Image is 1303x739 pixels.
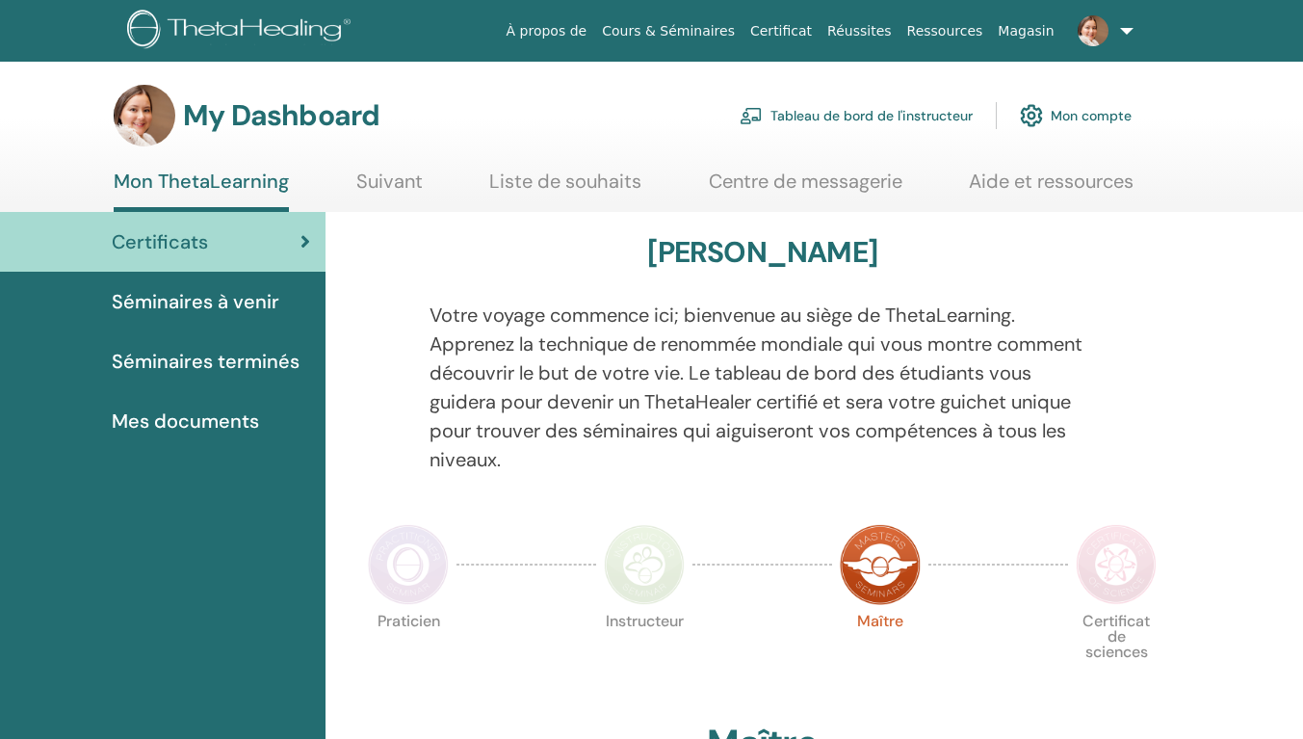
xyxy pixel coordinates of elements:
[112,407,259,435] span: Mes documents
[112,287,279,316] span: Séminaires à venir
[489,170,641,207] a: Liste de souhaits
[743,13,820,49] a: Certificat
[1020,94,1132,137] a: Mon compte
[647,235,877,270] h3: [PERSON_NAME]
[430,301,1095,474] p: Votre voyage commence ici; bienvenue au siège de ThetaLearning. Apprenez la technique de renommée...
[1078,15,1108,46] img: default.jpg
[709,170,902,207] a: Centre de messagerie
[356,170,423,207] a: Suivant
[499,13,595,49] a: À propos de
[127,10,357,53] img: logo.png
[368,524,449,605] img: Practitioner
[114,85,175,146] img: default.jpg
[112,347,300,376] span: Séminaires terminés
[820,13,899,49] a: Réussites
[183,98,379,133] h3: My Dashboard
[899,13,991,49] a: Ressources
[112,227,208,256] span: Certificats
[1020,99,1043,132] img: cog.svg
[990,13,1061,49] a: Magasin
[368,614,449,695] p: Praticien
[840,614,921,695] p: Maître
[969,170,1134,207] a: Aide et ressources
[604,614,685,695] p: Instructeur
[1076,524,1157,605] img: Certificate of Science
[740,107,763,124] img: chalkboard-teacher.svg
[604,524,685,605] img: Instructor
[740,94,973,137] a: Tableau de bord de l'instructeur
[1076,614,1157,695] p: Certificat de sciences
[114,170,289,212] a: Mon ThetaLearning
[840,524,921,605] img: Master
[594,13,743,49] a: Cours & Séminaires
